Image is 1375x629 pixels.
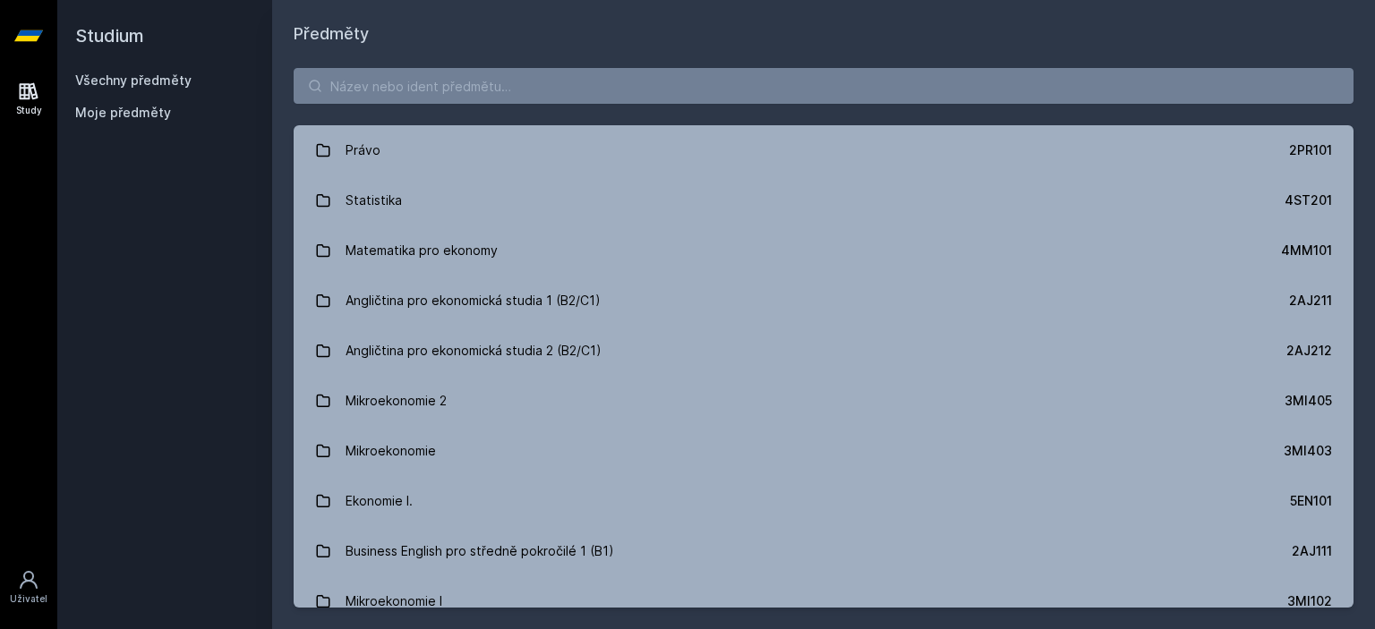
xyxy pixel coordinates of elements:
div: 2AJ211 [1289,292,1332,310]
div: 3MI102 [1287,592,1332,610]
div: Mikroekonomie I [346,583,442,619]
a: Study [4,72,54,126]
a: Všechny předměty [75,72,192,88]
div: 4ST201 [1285,191,1332,209]
a: Angličtina pro ekonomická studia 2 (B2/C1) 2AJ212 [294,326,1354,376]
a: Uživatel [4,560,54,615]
div: Ekonomie I. [346,483,413,519]
div: Angličtina pro ekonomická studia 2 (B2/C1) [346,333,602,369]
div: Uživatel [10,592,47,606]
h1: Předměty [294,21,1354,47]
div: Matematika pro ekonomy [346,233,498,268]
div: Mikroekonomie [346,433,436,469]
a: Business English pro středně pokročilé 1 (B1) 2AJ111 [294,526,1354,576]
div: Statistika [346,183,402,218]
a: Matematika pro ekonomy 4MM101 [294,225,1354,276]
div: 2AJ212 [1286,342,1332,360]
div: 2AJ111 [1292,542,1332,560]
div: 4MM101 [1281,242,1332,259]
a: Angličtina pro ekonomická studia 1 (B2/C1) 2AJ211 [294,276,1354,326]
div: Study [16,104,42,117]
a: Mikroekonomie I 3MI102 [294,576,1354,626]
div: 2PR101 [1289,141,1332,159]
div: 5EN101 [1290,492,1332,510]
div: Business English pro středně pokročilé 1 (B1) [346,533,614,569]
input: Název nebo ident předmětu… [294,68,1354,104]
div: 3MI405 [1285,392,1332,410]
span: Moje předměty [75,104,171,122]
a: Mikroekonomie 2 3MI405 [294,376,1354,426]
div: Právo [346,132,380,168]
div: Angličtina pro ekonomická studia 1 (B2/C1) [346,283,601,319]
a: Statistika 4ST201 [294,175,1354,225]
a: Ekonomie I. 5EN101 [294,476,1354,526]
a: Mikroekonomie 3MI403 [294,426,1354,476]
div: Mikroekonomie 2 [346,383,447,419]
a: Právo 2PR101 [294,125,1354,175]
div: 3MI403 [1284,442,1332,460]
